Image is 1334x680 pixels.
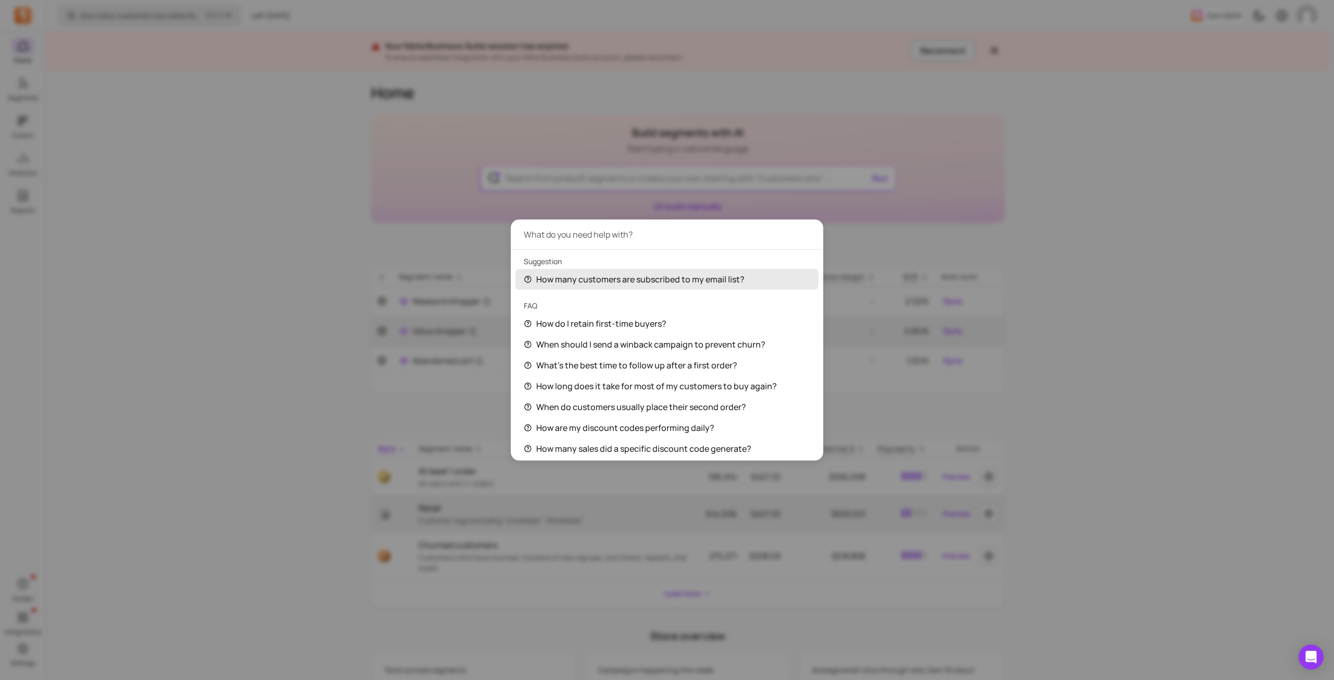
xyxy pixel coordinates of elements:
div: What’s the best time to follow up after a first order? [515,355,819,376]
div: How many customers are subscribed to my email list? [515,269,819,290]
div: How many sales did a specific discount code generate? [515,438,819,459]
div: How are my discount codes performing daily? [515,417,819,438]
div: When do customers usually place their second order? [515,397,819,417]
div: When should I send a winback campaign to prevent churn? [515,334,819,355]
div: How long does it take for most of my customers to buy again? [515,376,819,397]
div: How do I retain first-time buyers? [515,313,819,334]
div: How many customers did a specific discount code generate? [515,459,819,480]
input: What do you need help with? [511,220,823,249]
div: What do you need help with? [511,250,823,460]
div: FAQ [515,298,819,313]
div: Suggestion [515,254,819,269]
